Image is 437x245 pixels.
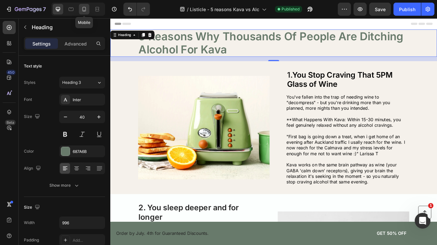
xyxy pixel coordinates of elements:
[187,6,189,13] span: /
[110,18,437,245] iframe: Design area
[415,213,430,229] iframe: Intercom live chat
[32,23,102,31] p: Heading
[49,182,80,189] div: Show more
[212,73,273,85] span: Glass of Wine
[282,6,300,12] span: Published
[375,7,386,12] span: Save
[73,149,103,155] div: 687A6B
[64,40,87,47] p: Advanced
[33,13,359,46] h1: 5 Reasons Why Thousands Of People Are Ditching Alcohol For Kava
[393,3,421,16] button: Publish
[6,70,16,75] div: 450
[5,120,16,125] div: Beta
[212,118,349,132] span: **What Happens With Kava: Within 15-30 minutes, you feel genuinely relaxed without any alcohol cr...
[62,80,81,85] span: Heading 3
[73,237,103,243] div: Add...
[369,3,391,16] button: Save
[33,69,191,194] img: gempages_519708640773407632-d4144f11-a005-4f5e-b38f-fafe724e744f.webp
[219,62,339,73] span: You Stop Craving That 5PM
[428,203,433,208] span: 1
[24,63,42,69] div: Text style
[212,139,354,166] span: "First bag is going down a treat, when i get home of an evening after Auckland traffic I usally r...
[8,17,26,23] div: Heading
[24,179,105,191] button: Show more
[32,40,51,47] p: Settings
[73,97,103,103] div: Inter
[59,77,105,88] button: Heading 3
[24,148,34,154] div: Color
[3,3,49,16] button: 7
[399,6,415,13] div: Publish
[24,164,42,173] div: Align
[60,217,105,229] input: Auto
[33,222,181,245] h2: 2. You sleep deeper and for longer
[123,3,150,16] div: Undo/Redo
[212,173,347,200] span: Kava works on the same brain pathway as wine (your GABA 'calm down' receptors), giving your brain...
[43,5,46,13] p: 7
[24,80,35,85] div: Styles
[190,6,259,13] span: Listicle - 5 reasons Kava vs Alc
[24,237,39,243] div: Padding
[24,203,41,212] div: Size
[24,97,32,103] div: Font
[212,62,359,85] h2: 1.
[212,91,337,111] span: You've fallen into the trap of needing wine to "decompress" - but you're drinking more than you p...
[24,112,41,121] div: Size
[24,220,35,226] div: Width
